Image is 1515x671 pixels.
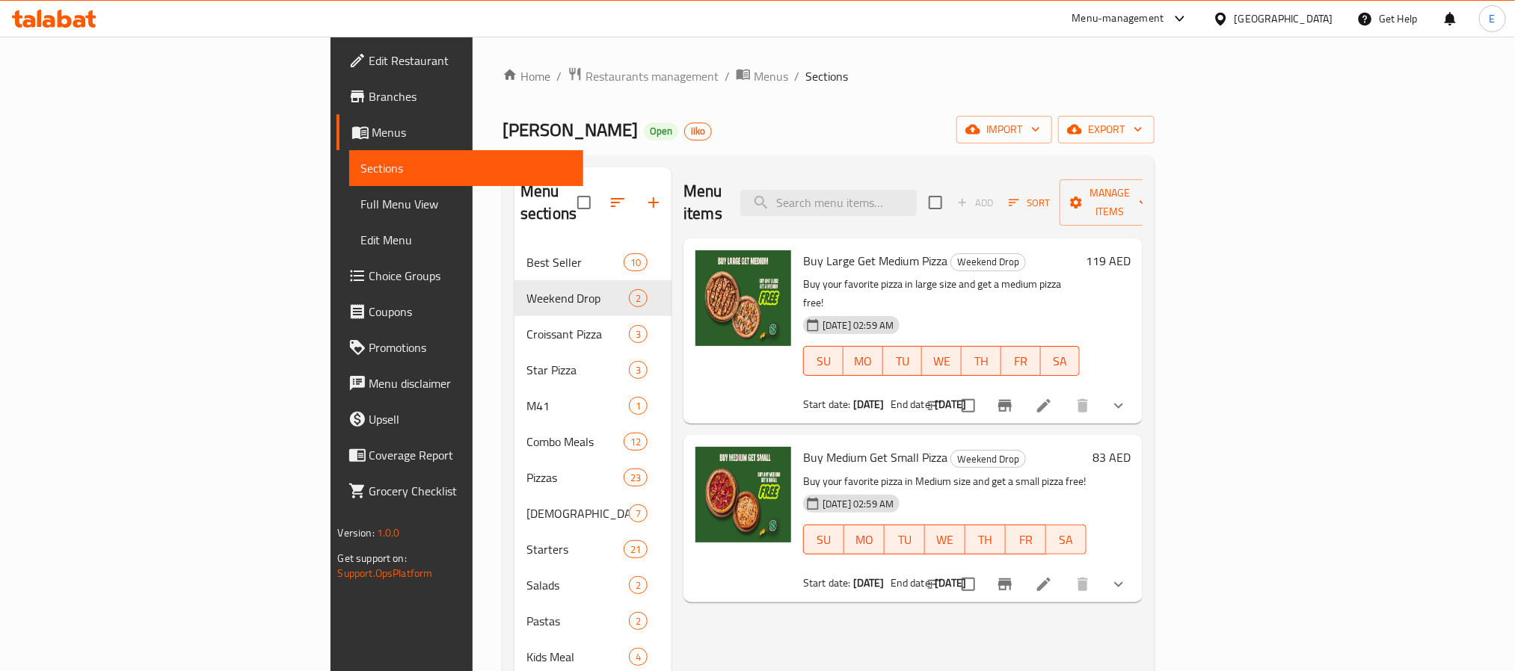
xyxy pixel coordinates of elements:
[526,648,629,666] span: Kids Meal
[803,472,1087,491] p: Buy your favorite pizza in Medium size and get a small pizza free!
[810,529,838,551] span: SU
[1065,388,1101,424] button: delete
[1052,529,1081,551] span: SA
[695,250,791,346] img: Buy Large Get Medium Pizza
[337,401,583,437] a: Upsell
[849,350,877,372] span: MO
[803,275,1080,312] p: Buy your favorite pizza in large size and get a medium pizza free!
[1101,566,1137,602] button: show more
[369,446,571,464] span: Coverage Report
[953,569,984,600] span: Select to update
[850,529,879,551] span: MO
[514,567,672,603] div: Salads2
[629,325,648,343] div: items
[1065,566,1101,602] button: delete
[956,116,1052,143] button: import
[1006,525,1046,554] button: FR
[1086,250,1131,271] h6: 119 AED
[526,504,629,522] div: Papadias
[377,523,400,542] span: 1.0.0
[644,125,678,137] span: Open
[968,350,995,372] span: TH
[925,525,965,554] button: WE
[526,469,624,486] span: Pizzas
[1035,575,1053,593] a: Edit menu item
[803,250,947,272] span: Buy Large Get Medium Pizza
[853,395,885,414] b: [DATE]
[987,566,1023,602] button: Branch-specific-item
[337,294,583,330] a: Coupons
[1070,120,1143,139] span: export
[803,446,947,469] span: Buy Medium Get Small Pizza
[630,507,647,521] span: 7
[843,346,883,376] button: MO
[624,540,648,558] div: items
[514,603,672,639] div: Pastas2
[338,548,407,568] span: Get support on:
[600,185,636,220] span: Sort sections
[624,433,648,451] div: items
[514,352,672,388] div: Star Pizza3
[853,573,885,593] b: [DATE]
[794,67,799,85] li: /
[624,256,647,270] span: 10
[817,318,900,333] span: [DATE] 02:59 AM
[503,67,1155,86] nav: breadcrumb
[931,529,959,551] span: WE
[526,361,629,379] span: Star Pizza
[526,253,624,271] span: Best Seller
[803,573,851,593] span: Start date:
[1060,179,1160,226] button: Manage items
[883,346,923,376] button: TU
[369,374,571,392] span: Menu disclaimer
[526,397,629,415] span: M41
[917,388,953,424] button: sort-choices
[1007,350,1035,372] span: FR
[951,253,1025,270] span: Weekend Drop
[624,253,648,271] div: items
[526,540,624,558] span: Starters
[369,267,571,285] span: Choice Groups
[369,410,571,428] span: Upsell
[1046,525,1087,554] button: SA
[1093,447,1131,468] h6: 83 AED
[624,435,647,449] span: 12
[369,303,571,321] span: Coupons
[526,289,629,307] span: Weekend Drop
[629,289,648,307] div: items
[803,395,851,414] span: Start date:
[526,576,629,594] span: Salads
[1490,10,1496,27] span: E
[810,350,838,372] span: SU
[526,325,629,343] div: Croissant Pizza
[514,495,672,531] div: [DEMOGRAPHIC_DATA]7
[950,450,1026,468] div: Weekend Drop
[337,437,583,473] a: Coverage Report
[514,424,672,460] div: Combo Meals12
[630,363,647,377] span: 3
[1235,10,1333,27] div: [GEOGRAPHIC_DATA]
[953,390,984,421] span: Select to update
[624,542,647,557] span: 21
[629,648,648,666] div: items
[349,222,583,258] a: Edit Menu
[999,191,1060,214] span: Sort items
[337,258,583,294] a: Choice Groups
[1035,397,1053,415] a: Edit menu item
[369,87,571,105] span: Branches
[630,614,647,628] span: 2
[629,397,648,415] div: items
[920,187,951,218] span: Select section
[1101,388,1137,424] button: show more
[369,52,571,69] span: Edit Restaurant
[514,280,672,316] div: Weekend Drop2
[337,114,583,150] a: Menus
[685,125,711,137] span: iiko
[1110,575,1128,593] svg: Show Choices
